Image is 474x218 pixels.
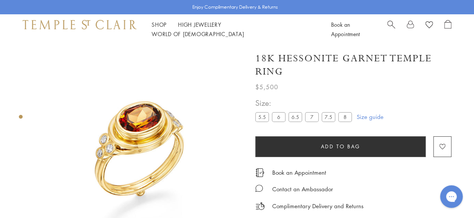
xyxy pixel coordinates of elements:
a: World of [DEMOGRAPHIC_DATA]World of [DEMOGRAPHIC_DATA] [152,30,244,38]
label: 5.5 [255,112,269,122]
img: MessageIcon-01_2.svg [255,184,263,192]
label: 6.5 [288,112,302,122]
label: 7.5 [322,112,335,122]
img: Temple St. Clair [23,20,137,29]
p: Enjoy Complimentary Delivery & Returns [192,3,278,11]
nav: Main navigation [152,20,314,39]
label: 6 [272,112,285,122]
p: Complimentary Delivery and Returns [272,201,364,211]
a: High JewelleryHigh Jewellery [178,21,221,28]
span: $5,500 [255,82,278,92]
img: icon_delivery.svg [255,201,265,211]
a: Book an Appointment [331,21,360,38]
span: Add to bag [321,142,360,151]
a: ShopShop [152,21,167,28]
div: Contact an Ambassador [272,184,333,194]
span: Size: [255,97,355,109]
a: Open Shopping Bag [444,20,451,39]
label: 7 [305,112,319,122]
h1: 18K Hessonite Garnet Temple Ring [255,52,451,78]
div: Product gallery navigation [19,113,23,125]
a: View Wishlist [425,20,433,31]
button: Add to bag [255,136,426,157]
a: Book an Appointment [272,168,326,177]
iframe: Gorgias live chat messenger [436,183,466,210]
a: Size guide [357,113,383,120]
label: 8 [338,112,352,122]
img: icon_appointment.svg [255,168,264,177]
a: Search [387,20,395,39]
